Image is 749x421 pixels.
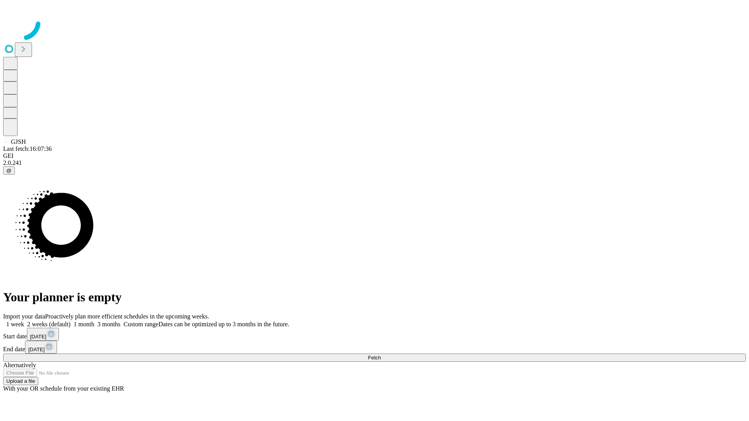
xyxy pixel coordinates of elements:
[3,152,746,159] div: GEI
[3,362,36,368] span: Alternatively
[3,354,746,362] button: Fetch
[11,138,26,145] span: GJSH
[6,168,12,173] span: @
[3,341,746,354] div: End date
[98,321,121,327] span: 3 months
[3,313,45,320] span: Import your data
[3,166,15,175] button: @
[25,341,57,354] button: [DATE]
[27,328,59,341] button: [DATE]
[3,385,124,392] span: With your OR schedule from your existing EHR
[45,313,209,320] span: Proactively plan more efficient schedules in the upcoming weeks.
[124,321,158,327] span: Custom range
[3,328,746,341] div: Start date
[3,377,38,385] button: Upload a file
[6,321,24,327] span: 1 week
[3,290,746,304] h1: Your planner is empty
[74,321,94,327] span: 1 month
[30,334,46,340] span: [DATE]
[368,355,381,361] span: Fetch
[3,145,52,152] span: Last fetch: 16:07:36
[27,321,71,327] span: 2 weeks (default)
[28,347,44,352] span: [DATE]
[3,159,746,166] div: 2.0.241
[158,321,289,327] span: Dates can be optimized up to 3 months in the future.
